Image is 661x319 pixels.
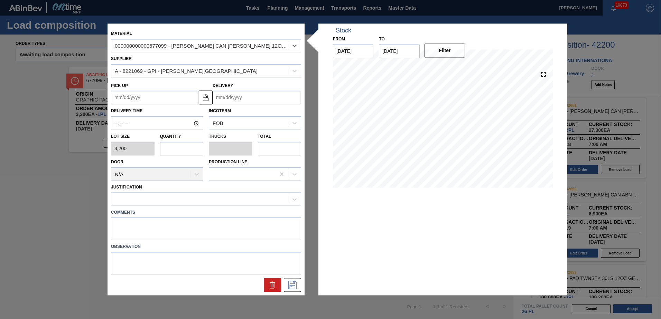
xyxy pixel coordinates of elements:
[213,91,300,105] input: mm/dd/yyyy
[115,43,289,49] div: 000000000000677099 - [PERSON_NAME] CAN [PERSON_NAME] 12OZ TWNSTK 30/12 CAN 0724
[209,109,231,114] label: Incoterm
[199,90,213,104] button: locked
[209,134,226,139] label: Trucks
[115,68,258,74] div: A - 8221069 - GPI - [PERSON_NAME][GEOGRAPHIC_DATA]
[209,159,247,164] label: Production Line
[336,27,351,34] div: Stock
[213,120,223,126] div: FOB
[379,44,419,58] input: mm/dd/yyyy
[111,132,155,142] label: Lot size
[333,37,345,41] label: From
[111,91,199,105] input: mm/dd/yyyy
[111,185,142,190] label: Justification
[425,43,465,57] button: Filter
[111,207,301,217] label: Comments
[111,106,203,116] label: Delivery Time
[111,242,301,252] label: Observation
[213,83,233,88] label: Delivery
[111,83,128,88] label: Pick up
[111,159,123,164] label: Door
[333,44,373,58] input: mm/dd/yyyy
[258,134,271,139] label: Total
[111,31,132,36] label: Material
[379,37,384,41] label: to
[264,278,281,292] div: Delete Suggestion
[160,134,181,139] label: Quantity
[284,278,301,292] div: Save Suggestion
[111,56,132,61] label: Supplier
[202,93,210,101] img: locked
